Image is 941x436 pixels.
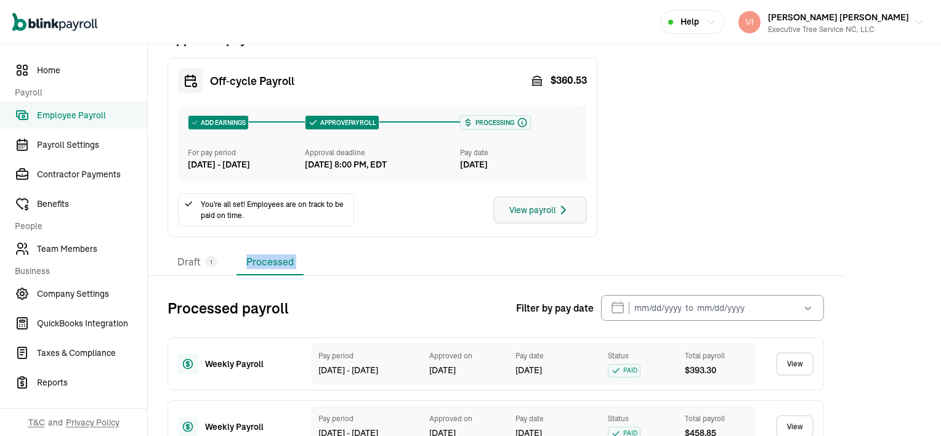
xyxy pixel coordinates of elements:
div: Approval deadline [305,147,456,158]
iframe: Chat Widget [879,377,941,436]
button: [PERSON_NAME] [PERSON_NAME]Executive Tree Service NC, LLC [733,7,929,38]
div: Pay date [515,350,596,361]
span: Help [681,15,699,28]
a: View [776,352,814,376]
span: Home [37,64,147,77]
span: $ 360.53 [551,73,587,88]
div: Status [608,413,672,424]
div: Pay date [515,413,596,424]
span: QuickBooks Integration [37,317,147,330]
span: Business [15,265,140,278]
span: PAID [608,364,640,377]
div: [DATE] [460,158,577,171]
div: Total payroll [685,350,749,361]
div: Pay period [318,350,417,361]
li: Draft [168,249,227,275]
span: Benefits [37,198,147,211]
span: Privacy Policy [66,416,119,429]
span: Employee Payroll [37,109,147,122]
span: Payroll [15,86,140,99]
span: T&C [28,416,45,429]
span: Processing [473,118,514,127]
span: Off‑cycle Payroll [210,73,294,89]
li: Processed [236,249,304,275]
span: You're all set! Employees are on track to be paid on time. [201,199,349,221]
div: Executive Tree Service NC, LLC [768,24,909,35]
span: Reports [37,376,147,389]
span: APPROVE PAYROLL [318,118,376,127]
div: [DATE] 8:00 PM, EDT [305,158,387,171]
div: Total payroll [685,413,749,424]
div: Status [608,350,672,361]
h2: Processed payroll [168,298,516,318]
button: Help [660,10,724,34]
span: 1 [210,257,212,267]
div: [DATE] - [DATE] [318,364,417,377]
span: Contractor Payments [37,168,147,181]
div: [DATE] [429,364,503,377]
nav: Global [12,4,97,40]
input: mm/dd/yyyy to mm/dd/yyyy [601,295,824,321]
span: Taxes & Compliance [37,347,147,360]
div: [DATE] - [DATE] [188,158,305,171]
span: Team Members [37,243,147,256]
div: ADD EARNINGS [188,116,248,129]
div: Approved on [429,350,503,361]
span: Company Settings [37,288,147,301]
span: People [15,220,140,233]
div: Pay period [318,413,417,424]
span: $ 393.30 [685,364,716,377]
div: Weekly Payroll [205,421,291,434]
div: Approved on [429,413,503,424]
span: Filter by pay date [516,301,594,315]
span: [PERSON_NAME] [PERSON_NAME] [768,12,909,23]
div: Pay date [460,147,577,158]
div: View payroll [509,203,571,217]
div: Weekly Payroll [205,358,291,371]
div: [DATE] [515,364,596,377]
div: For pay period [188,147,305,158]
button: View payroll [493,196,587,224]
span: Payroll Settings [37,139,147,151]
